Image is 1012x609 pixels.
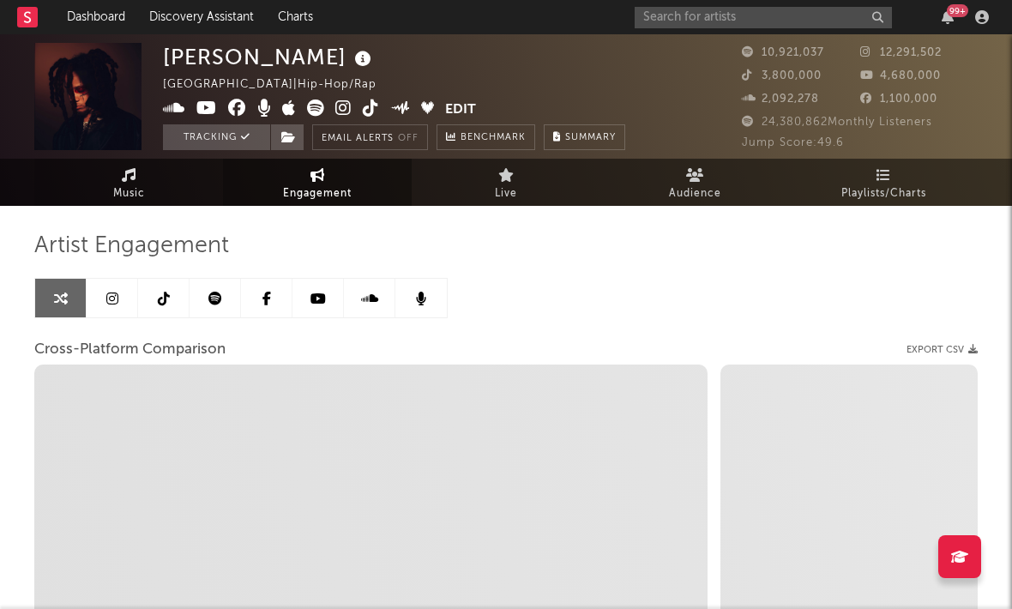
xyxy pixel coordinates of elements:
[860,93,937,105] span: 1,100,000
[742,117,932,128] span: 24,380,862 Monthly Listeners
[860,47,942,58] span: 12,291,502
[113,184,145,204] span: Music
[398,134,419,143] em: Off
[495,184,517,204] span: Live
[34,159,223,206] a: Music
[742,70,822,81] span: 3,800,000
[163,124,270,150] button: Tracking
[789,159,978,206] a: Playlists/Charts
[635,7,892,28] input: Search for artists
[163,75,396,95] div: [GEOGRAPHIC_DATA] | Hip-Hop/Rap
[461,128,526,148] span: Benchmark
[412,159,600,206] a: Live
[742,47,824,58] span: 10,921,037
[34,236,229,256] span: Artist Engagement
[947,4,968,17] div: 99 +
[942,10,954,24] button: 99+
[223,159,412,206] a: Engagement
[669,184,721,204] span: Audience
[742,137,844,148] span: Jump Score: 49.6
[860,70,941,81] span: 4,680,000
[742,93,819,105] span: 2,092,278
[565,133,616,142] span: Summary
[544,124,625,150] button: Summary
[907,345,978,355] button: Export CSV
[163,43,376,71] div: [PERSON_NAME]
[841,184,926,204] span: Playlists/Charts
[600,159,789,206] a: Audience
[445,99,476,121] button: Edit
[437,124,535,150] a: Benchmark
[34,340,226,360] span: Cross-Platform Comparison
[312,124,428,150] button: Email AlertsOff
[283,184,352,204] span: Engagement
